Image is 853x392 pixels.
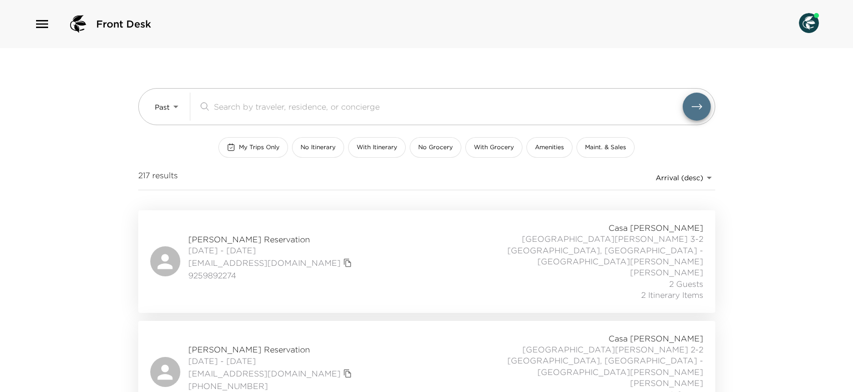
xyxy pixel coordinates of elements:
span: 2 Itinerary Items [641,289,703,300]
span: [GEOGRAPHIC_DATA][PERSON_NAME] 2-2 [GEOGRAPHIC_DATA], [GEOGRAPHIC_DATA] - [GEOGRAPHIC_DATA][PERSO... [482,344,703,377]
button: copy primary member email [341,366,355,380]
a: [EMAIL_ADDRESS][DOMAIN_NAME] [188,257,341,268]
span: No Grocery [418,143,453,152]
span: With Grocery [474,143,514,152]
span: Amenities [535,143,564,152]
span: [PERSON_NAME] [630,267,703,278]
span: No Itinerary [301,143,336,152]
button: With Grocery [465,137,522,158]
button: No Itinerary [292,137,344,158]
span: Arrival (desc) [656,173,703,182]
span: [DATE] - [DATE] [188,245,355,256]
span: [PERSON_NAME] [630,377,703,388]
span: Casa [PERSON_NAME] [609,222,703,233]
button: copy primary member email [341,256,355,270]
span: [PERSON_NAME] Reservation [188,234,355,245]
img: User [799,13,819,33]
span: [GEOGRAPHIC_DATA][PERSON_NAME] 3-2 [GEOGRAPHIC_DATA], [GEOGRAPHIC_DATA] - [GEOGRAPHIC_DATA][PERSO... [482,233,703,267]
span: Maint. & Sales [585,143,626,152]
img: logo [66,12,90,36]
span: [DATE] - [DATE] [188,355,355,366]
span: My Trips Only [239,143,279,152]
span: 217 results [138,170,178,186]
input: Search by traveler, residence, or concierge [214,101,683,112]
span: Past [155,103,170,112]
button: My Trips Only [218,137,288,158]
button: Maint. & Sales [577,137,635,158]
span: 2 Guests [669,278,703,289]
button: With Itinerary [348,137,406,158]
span: 9259892274 [188,270,355,281]
a: [EMAIL_ADDRESS][DOMAIN_NAME] [188,368,341,379]
span: [PERSON_NAME] Reservation [188,344,355,355]
span: [PHONE_NUMBER] [188,380,355,391]
span: Casa [PERSON_NAME] [609,333,703,344]
a: [PERSON_NAME] Reservation[DATE] - [DATE][EMAIL_ADDRESS][DOMAIN_NAME]copy primary member email9259... [138,210,715,313]
span: With Itinerary [357,143,397,152]
button: Amenities [526,137,573,158]
span: Front Desk [96,17,151,31]
button: No Grocery [410,137,461,158]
